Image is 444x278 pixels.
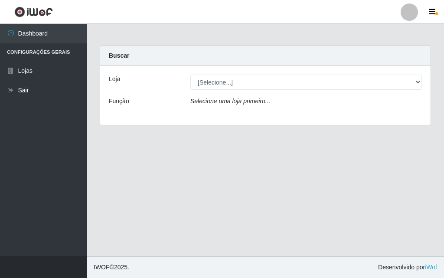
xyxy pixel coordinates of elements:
img: CoreUI Logo [14,7,53,17]
span: Desenvolvido por [378,263,437,272]
span: IWOF [94,264,110,271]
strong: Buscar [109,52,129,59]
label: Loja [109,75,120,84]
i: Selecione uma loja primeiro... [190,98,270,105]
a: iWof [425,264,437,271]
span: © 2025 . [94,263,129,272]
label: Função [109,97,129,106]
